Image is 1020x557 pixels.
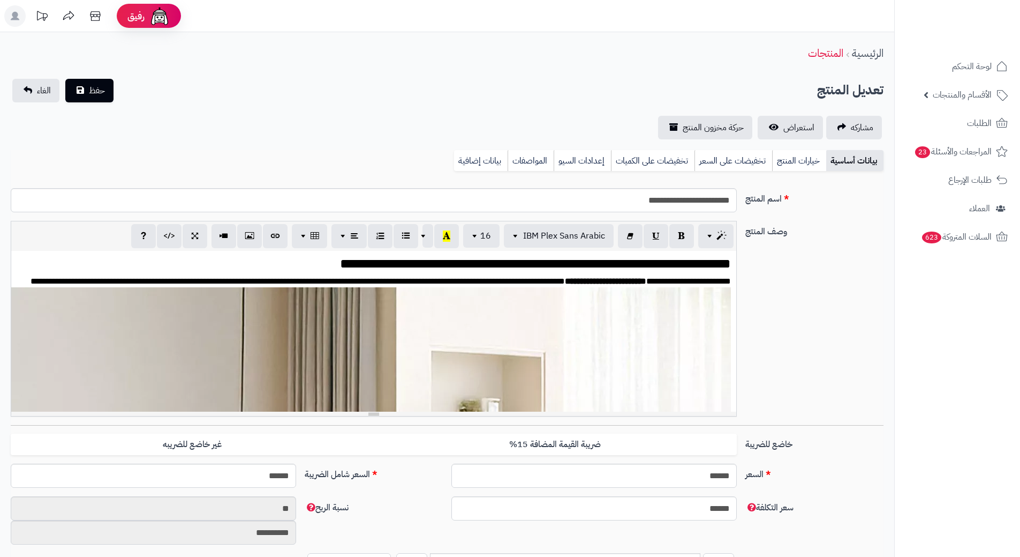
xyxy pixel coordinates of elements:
label: السعر شامل الضريبة [300,464,447,481]
a: السلات المتروكة623 [901,224,1014,250]
label: وصف المنتج [741,221,888,238]
button: حفظ [65,79,114,102]
button: IBM Plex Sans Arabic [504,224,614,248]
img: ai-face.png [149,5,170,27]
span: لوحة التحكم [952,59,992,74]
a: لوحة التحكم [901,54,1014,79]
span: رفيق [127,10,145,23]
label: خاضع للضريبة [741,434,888,451]
a: العملاء [901,196,1014,221]
span: 16 [480,229,491,242]
a: بيانات إضافية [454,150,508,172]
a: المواصفات [508,150,554,172]
a: خيارات المنتج [772,150,826,172]
span: الغاء [37,84,51,97]
span: المراجعات والأسئلة [914,144,992,159]
h2: تعديل المنتج [817,79,883,101]
a: بيانات أساسية [826,150,883,172]
img: logo-2.png [947,29,1010,51]
a: الطلبات [901,110,1014,136]
label: ضريبة القيمة المضافة 15% [374,434,737,456]
span: الأقسام والمنتجات [933,87,992,102]
a: طلبات الإرجاع [901,167,1014,193]
span: 23 [915,146,930,158]
button: 16 [463,224,500,248]
a: المنتجات [808,45,843,61]
span: IBM Plex Sans Arabic [523,229,605,242]
span: 623 [922,232,941,243]
span: استعراض [783,121,814,134]
label: السعر [741,464,888,481]
a: حركة مخزون المنتج [658,116,752,139]
a: إعدادات السيو [554,150,611,172]
span: مشاركه [851,121,873,134]
a: الرئيسية [852,45,883,61]
span: حركة مخزون المنتج [683,121,744,134]
span: طلبات الإرجاع [948,173,992,188]
a: تخفيضات على السعر [694,150,772,172]
span: حفظ [89,84,105,97]
a: تحديثات المنصة [28,5,55,29]
a: استعراض [758,116,823,139]
a: مشاركه [826,116,882,139]
span: الطلبات [967,116,992,131]
span: سعر التكلفة [745,501,794,514]
a: الغاء [12,79,59,102]
a: تخفيضات على الكميات [611,150,694,172]
span: العملاء [969,201,990,216]
label: غير خاضع للضريبه [11,434,374,456]
span: نسبة الربح [305,501,349,514]
span: السلات المتروكة [921,229,992,244]
label: اسم المنتج [741,188,888,205]
a: المراجعات والأسئلة23 [901,139,1014,165]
